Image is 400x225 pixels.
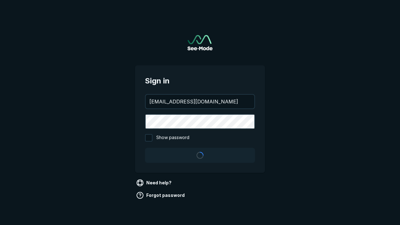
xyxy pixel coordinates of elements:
span: Sign in [145,75,255,87]
img: See-Mode Logo [187,35,212,50]
span: Show password [156,134,189,142]
a: Need help? [135,178,174,188]
a: Forgot password [135,190,187,200]
a: Go to sign in [187,35,212,50]
input: your@email.com [146,95,254,108]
